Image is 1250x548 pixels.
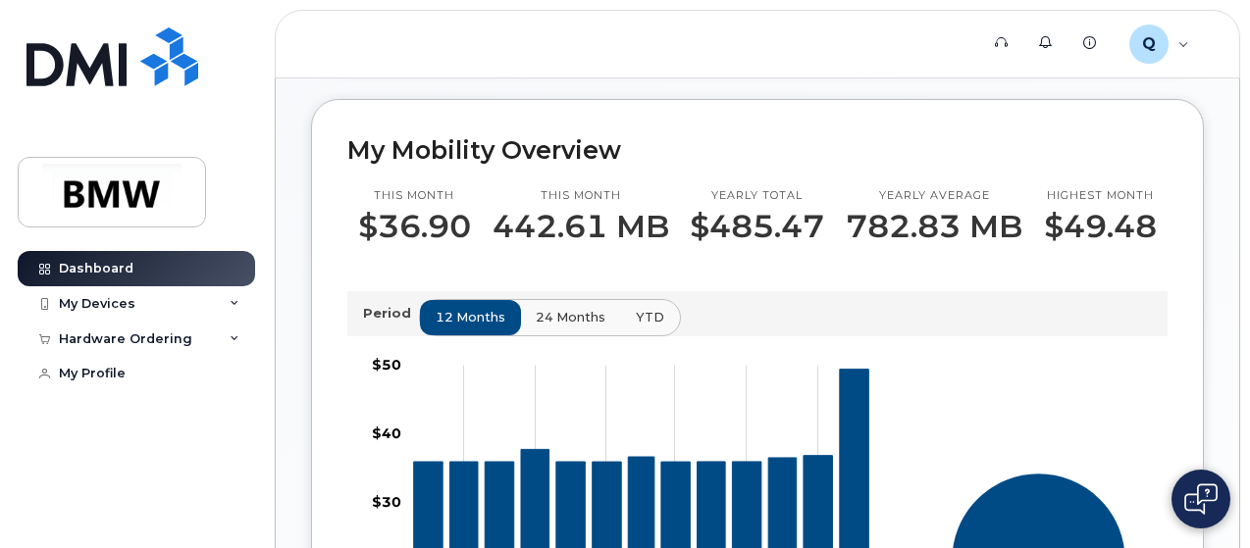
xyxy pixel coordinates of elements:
[690,188,824,204] p: Yearly total
[493,209,669,244] p: 442.61 MB
[372,424,401,442] tspan: $40
[1142,32,1156,56] span: Q
[536,308,605,326] span: 24 months
[358,209,471,244] p: $36.90
[1044,209,1157,244] p: $49.48
[1116,25,1203,64] div: QXZ3XKM
[358,188,471,204] p: This month
[363,304,419,323] p: Period
[1184,483,1218,515] img: Open chat
[846,209,1022,244] p: 782.83 MB
[846,188,1022,204] p: Yearly average
[636,308,664,326] span: YTD
[347,135,1168,165] h2: My Mobility Overview
[372,493,401,511] tspan: $30
[493,188,669,204] p: This month
[690,209,824,244] p: $485.47
[372,356,401,374] tspan: $50
[1044,188,1157,204] p: Highest month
